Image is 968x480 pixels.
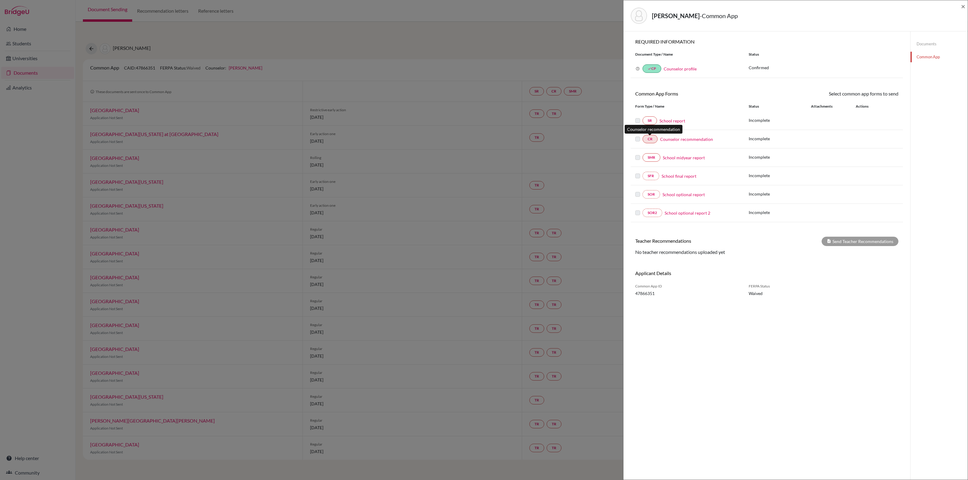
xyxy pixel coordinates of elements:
[635,270,762,276] h6: Applicant Details
[749,209,811,216] p: Incomplete
[849,104,886,109] div: Actions
[961,2,965,11] span: ×
[643,64,661,73] a: doneCP
[749,135,811,142] p: Incomplete
[660,136,713,142] a: Counselor recommendation
[749,290,808,297] span: Waived
[749,284,808,289] span: FERPA Status
[662,173,696,179] a: School final report
[631,91,767,96] h6: Common App Forms
[744,52,903,57] div: Status
[811,104,849,109] div: Attachments
[961,3,965,10] button: Close
[749,64,898,71] p: Confirmed
[635,284,740,289] span: Common App ID
[652,12,700,19] strong: [PERSON_NAME]
[643,190,660,199] a: SOR
[659,118,685,124] a: School report
[822,237,898,246] div: Send Teacher Recommendations
[749,104,811,109] div: Status
[635,290,740,297] span: 47866351
[911,52,968,62] a: Common App
[631,248,903,256] div: No teacher recommendations uploaded yet
[631,52,744,57] div: Document Type / Name
[643,172,659,180] a: SFR
[643,135,658,143] a: CR
[648,67,651,70] i: done
[767,90,903,97] div: Select common app forms to send
[749,117,811,123] p: Incomplete
[643,209,662,217] a: SOR2
[749,191,811,197] p: Incomplete
[643,116,657,125] a: SR
[749,172,811,179] p: Incomplete
[700,12,738,19] span: - Common App
[631,238,767,244] h6: Teacher Recommendations
[662,191,705,198] a: School optional report
[643,153,660,162] a: SMR
[631,39,903,44] h6: REQUIRED INFORMATION
[663,154,705,161] a: School midyear report
[665,210,710,216] a: School optional report 2
[911,39,968,49] a: Documents
[625,125,682,134] div: Counselor recommendation
[749,154,811,160] p: Incomplete
[664,66,697,71] a: Counselor profile
[631,104,744,109] div: Form Type / Name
